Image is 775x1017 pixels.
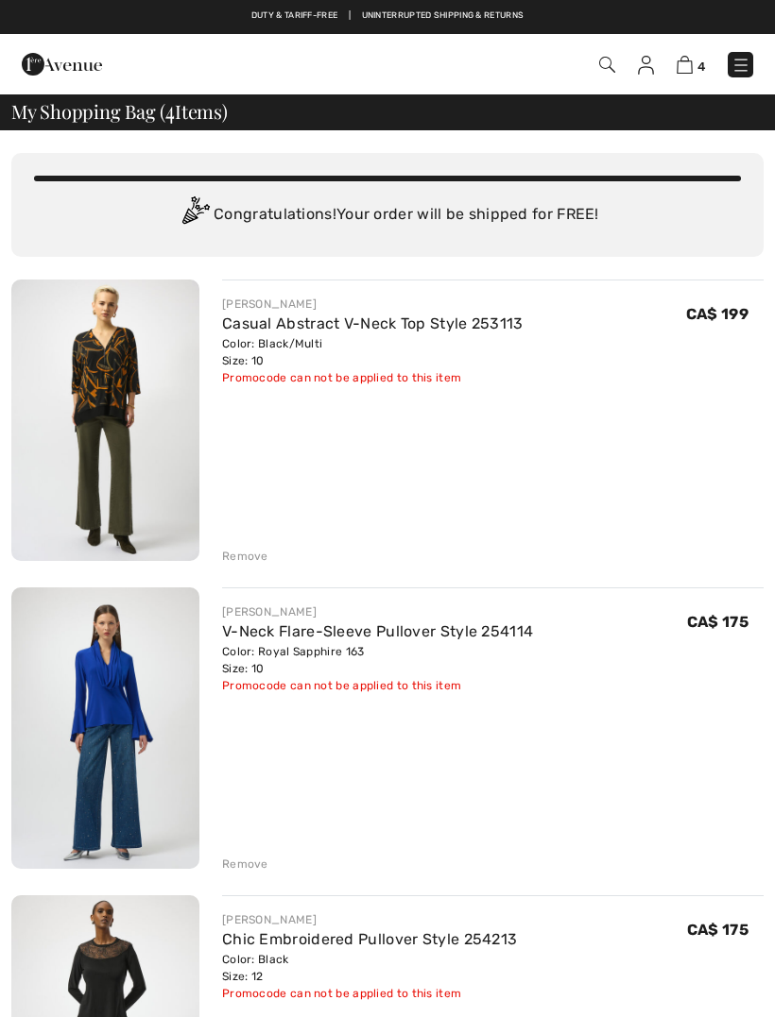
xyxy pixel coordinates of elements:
[697,59,705,74] span: 4
[222,369,524,386] div: Promocode can not be applied to this item
[222,930,517,948] a: Chic Embroidered Pullover Style 254213
[732,56,750,75] img: Menu
[222,314,524,332] a: Casual Abstract V-Neck Top Style 253113
[222,296,524,313] div: [PERSON_NAME]
[222,643,533,677] div: Color: Royal Sapphire 163 Size: 10
[686,305,749,323] span: CA$ 199
[11,280,199,561] img: Casual Abstract V-Neck Top Style 253113
[165,97,175,122] span: 4
[11,102,228,121] span: My Shopping Bag ( Items)
[222,911,517,928] div: [PERSON_NAME]
[222,856,268,873] div: Remove
[599,57,615,73] img: Search
[222,951,517,985] div: Color: Black Size: 12
[222,603,533,620] div: [PERSON_NAME]
[11,587,199,869] img: V-Neck Flare-Sleeve Pullover Style 254114
[22,54,102,72] a: 1ère Avenue
[687,921,749,939] span: CA$ 175
[677,56,693,74] img: Shopping Bag
[638,56,654,75] img: My Info
[222,622,533,640] a: V-Neck Flare-Sleeve Pullover Style 254114
[687,613,749,631] span: CA$ 175
[222,335,524,369] div: Color: Black/Multi Size: 10
[222,985,517,1002] div: Promocode can not be applied to this item
[222,548,268,565] div: Remove
[222,677,533,694] div: Promocode can not be applied to this item
[22,45,102,83] img: 1ère Avenue
[34,196,741,234] div: Congratulations! Your order will be shipped for FREE!
[176,196,214,234] img: Congratulation2.svg
[677,53,705,76] a: 4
